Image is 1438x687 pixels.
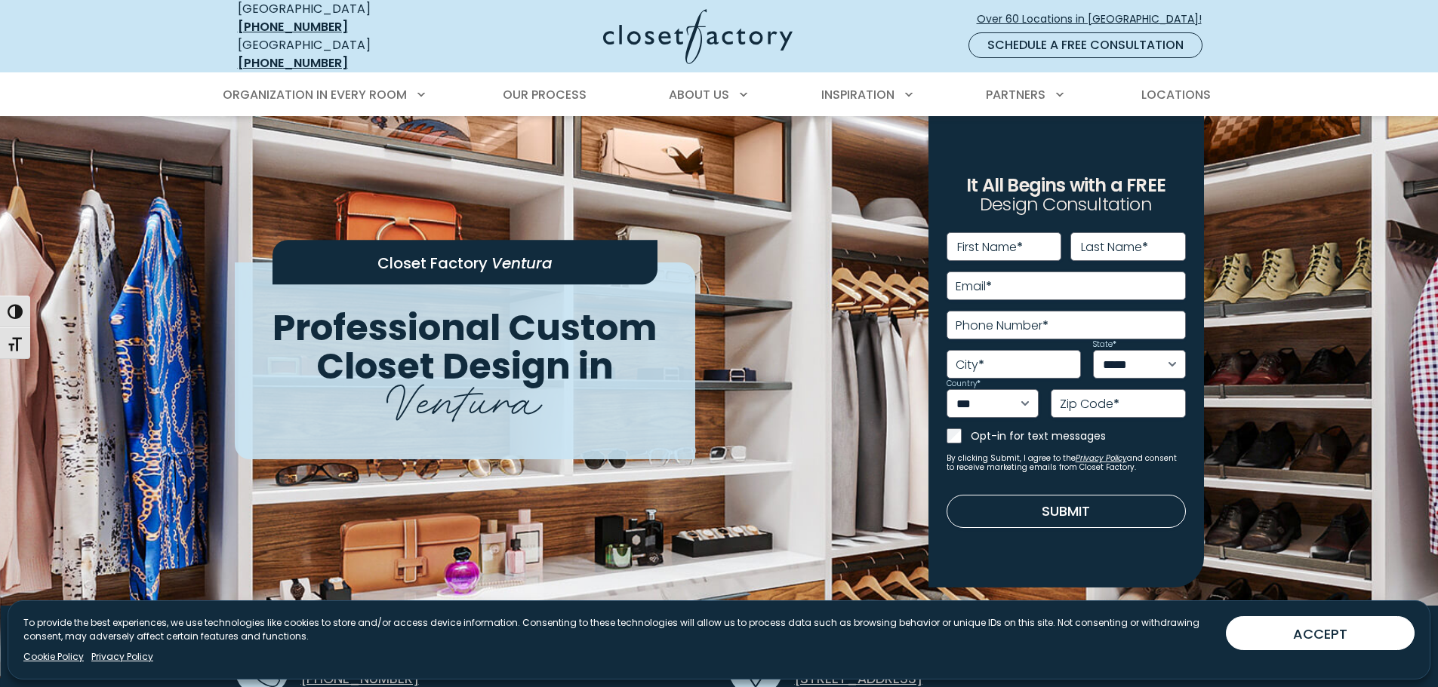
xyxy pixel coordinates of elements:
[23,616,1214,643] p: To provide the best experiences, we use technologies like cookies to store and/or access device i...
[1093,341,1116,348] label: State
[1076,452,1127,464] a: Privacy Policy
[947,454,1186,472] small: By clicking Submit, I agree to the and consent to receive marketing emails from Closet Factory.
[821,86,895,103] span: Inspiration
[1226,616,1415,650] button: ACCEPT
[669,86,729,103] span: About Us
[23,650,84,664] a: Cookie Policy
[1060,398,1119,410] label: Zip Code
[968,32,1202,58] a: Schedule a Free Consultation
[1081,241,1148,253] label: Last Name
[980,192,1152,217] span: Design Consultation
[377,253,488,274] span: Closet Factory
[1141,86,1211,103] span: Locations
[386,363,543,431] span: Ventura
[238,54,348,72] a: [PHONE_NUMBER]
[956,281,992,293] label: Email
[491,253,553,274] span: Ventura
[238,18,348,35] a: [PHONE_NUMBER]
[91,650,153,664] a: Privacy Policy
[956,359,984,371] label: City
[503,86,587,103] span: Our Process
[971,428,1186,443] label: Opt-in for text messages
[238,36,457,72] div: [GEOGRAPHIC_DATA]
[947,380,981,388] label: Country
[957,241,1023,253] label: First Name
[966,173,1165,198] span: It All Begins with a FREE
[603,9,793,64] img: Closet Factory Logo
[977,11,1214,27] span: Over 60 Locations in [GEOGRAPHIC_DATA]!
[223,86,407,103] span: Organization in Every Room
[273,302,657,391] span: Professional Custom Closet Design in
[956,320,1048,332] label: Phone Number
[947,495,1186,528] button: Submit
[212,74,1227,116] nav: Primary Menu
[976,6,1215,32] a: Over 60 Locations in [GEOGRAPHIC_DATA]!
[986,86,1045,103] span: Partners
